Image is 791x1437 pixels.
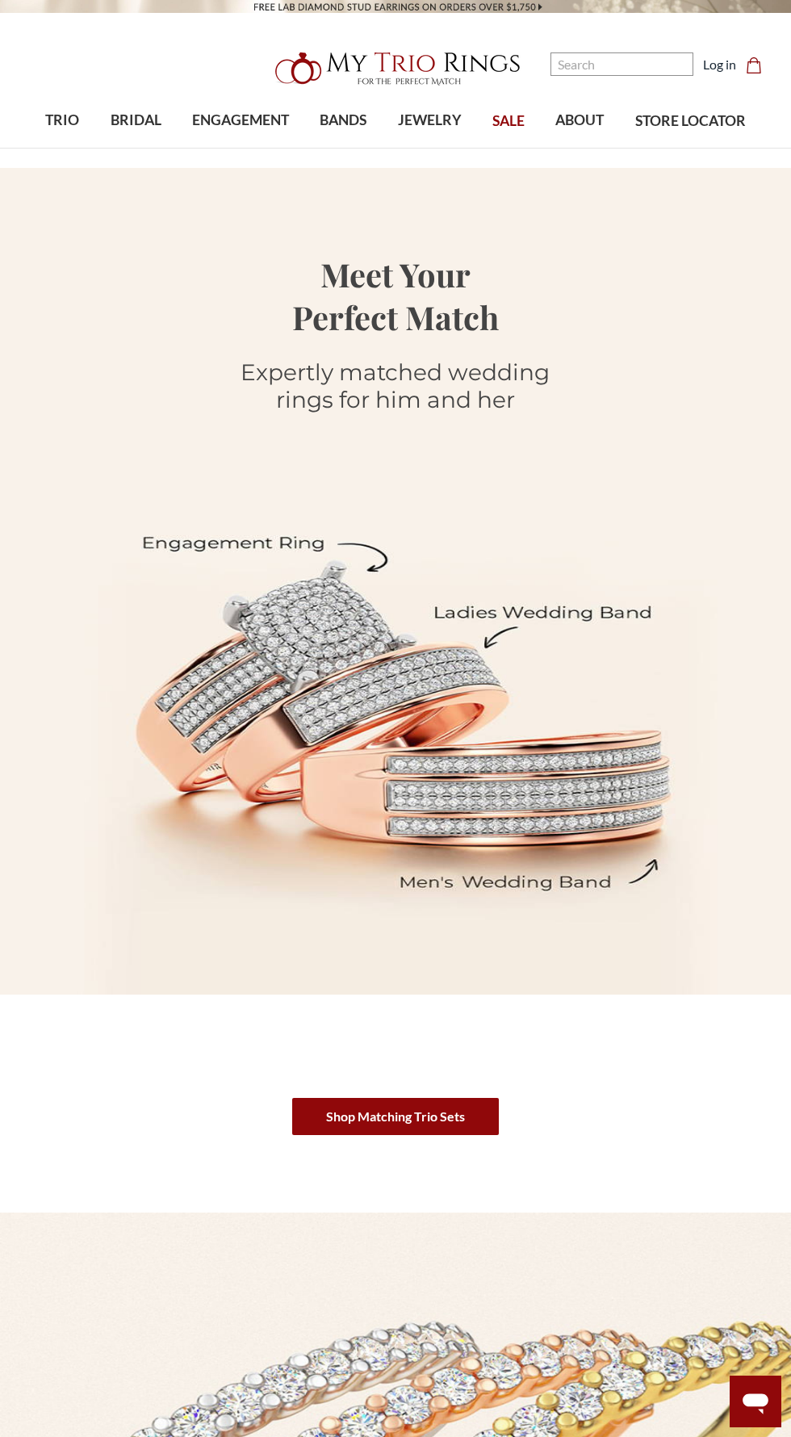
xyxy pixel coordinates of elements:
[54,147,70,149] button: submenu toggle
[398,110,462,131] span: JEWELRY
[320,110,366,131] span: BANDS
[477,95,540,148] a: SALE
[492,111,525,132] span: SALE
[571,147,588,149] button: submenu toggle
[232,147,249,149] button: submenu toggle
[266,43,525,94] img: My Trio Rings
[540,94,619,147] a: ABOUT
[45,110,79,131] span: TRIO
[304,94,382,147] a: BANDS
[177,94,304,147] a: ENGAGEMENT
[292,1098,499,1135] a: Shop Matching Trio Sets
[746,55,772,74] a: Cart with 0 items
[383,94,477,147] a: JEWELRY
[635,111,746,132] span: STORE LOCATOR
[550,52,693,76] input: Search
[703,55,736,74] a: Log in
[30,94,94,147] a: TRIO
[620,95,761,148] a: STORE LOCATOR
[335,147,351,149] button: submenu toggle
[128,147,144,149] button: submenu toggle
[111,110,161,131] span: BRIDAL
[94,94,176,147] a: BRIDAL
[229,43,562,94] a: My Trio Rings
[192,110,289,131] span: ENGAGEMENT
[421,147,437,149] button: submenu toggle
[555,110,604,131] span: ABOUT
[746,57,762,73] svg: cart.cart_preview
